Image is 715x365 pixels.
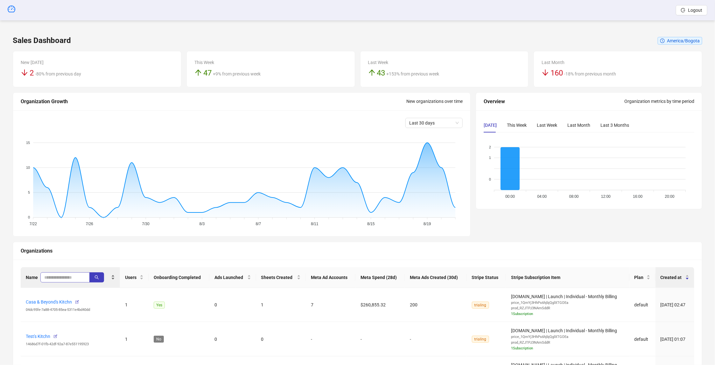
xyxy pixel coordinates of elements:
th: Meta Ad Accounts [306,267,355,288]
tspan: 1 [489,156,491,160]
a: Casa & Beyond's Kitchn [26,299,72,304]
div: - [410,336,461,343]
div: Last Week [537,122,557,129]
div: 14686d7f-01fb-42df-92a7-87e551195923 [26,341,115,347]
th: Stripe Status [467,267,506,288]
span: arrow-up [194,69,202,76]
div: Last Month [567,122,590,129]
td: $260,855.32 [355,288,405,322]
tspan: 8/3 [200,221,205,226]
tspan: 0 [489,177,491,181]
div: - [311,336,350,343]
td: 1 [256,288,306,322]
span: dashboard [8,5,15,13]
tspan: 08:00 [569,194,579,198]
div: prod_RZJTPJ3NAmSddR [511,305,624,311]
span: [DOMAIN_NAME] | Launch | Individual - Monthly Billing [511,328,624,351]
span: Organization metrics by time period [624,99,694,104]
div: 04dc95fe-7a88-4705-85ea-5311e4bd40dd [26,307,115,313]
th: Ads Launched [209,267,256,288]
span: [DOMAIN_NAME] | Launch | Individual - Monthly Billing [511,294,624,317]
span: 2 [30,68,34,77]
div: price_1QmYj3HhPs6hjbjQglXTGOEa [511,300,624,306]
tspan: 7/30 [142,221,150,226]
td: 0 [209,288,256,322]
th: Sheets Created [256,267,306,288]
span: clock-circle [660,39,665,43]
div: Overview [484,97,624,105]
button: Logout [676,5,707,15]
tspan: 00:00 [506,194,515,198]
span: logout [681,8,685,12]
span: trialing [472,336,489,343]
div: prod_RZJTPJ3NAmSddR [511,340,624,346]
span: trialing [472,302,489,309]
span: 43 [377,68,385,77]
span: -80% from previous day [35,71,81,76]
span: arrow-down [21,69,28,76]
span: Yes [154,302,165,309]
td: 1 [120,288,148,322]
div: Last Week [368,59,521,66]
td: [DATE] 02:47 [655,288,694,322]
td: 0 [256,322,306,356]
th: Created at [655,267,694,288]
tspan: 0 [28,215,30,219]
span: search [95,275,99,280]
span: -18% from previous month [564,71,616,76]
div: price_1QmYj3HhPs6hjbjQglXTGOEa [511,334,624,340]
div: Last 3 Months [600,122,629,129]
td: 1 [120,322,148,356]
span: Last 30 days [409,118,459,128]
div: 1 Subscription [511,346,624,351]
span: Logout [688,8,702,13]
span: No [154,336,164,343]
tspan: 2 [489,145,491,149]
div: 7 [311,301,350,308]
div: 1 Subscription [511,311,624,317]
div: [DATE] [484,122,497,129]
div: Organizations [21,247,694,255]
div: Last Month [542,59,694,66]
td: 0 [209,322,256,356]
tspan: 12:00 [601,194,611,198]
tspan: 8/7 [256,221,261,226]
div: 200 [410,301,461,308]
th: Plan [629,267,655,288]
td: [DATE] 01:07 [655,322,694,356]
span: +9% from previous week [213,71,261,76]
span: Users [125,274,138,281]
div: This Week [507,122,527,129]
th: Onboarding Completed [149,267,209,288]
span: New organizations over time [406,99,463,104]
span: Ads Launched [214,274,246,281]
tspan: 8/15 [367,221,375,226]
td: - [355,322,405,356]
div: This Week [194,59,347,66]
tspan: 15 [26,140,30,144]
tspan: 5 [28,190,30,194]
a: Test's Kitchn [26,334,50,339]
div: Organization Growth [21,97,406,105]
tspan: 7/26 [86,221,94,226]
span: +153% from previous week [387,71,439,76]
td: default [629,288,655,322]
tspan: 8/11 [311,221,319,226]
span: 47 [203,68,212,77]
button: search [89,272,104,283]
tspan: 7/22 [30,221,37,226]
span: Created at [661,274,684,281]
th: Meta Spend (28d) [355,267,405,288]
th: Meta Ads Created (30d) [405,267,466,288]
span: 160 [550,68,563,77]
tspan: 04:00 [537,194,547,198]
th: Users [120,267,148,288]
tspan: 16:00 [633,194,643,198]
div: New [DATE] [21,59,173,66]
span: America/Bogota [667,38,700,43]
th: Stripe Subscription Item [506,267,629,288]
h3: Sales Dashboard [13,36,71,46]
tspan: 8/19 [424,221,431,226]
span: arrow-up [368,69,376,76]
span: Plan [634,274,645,281]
